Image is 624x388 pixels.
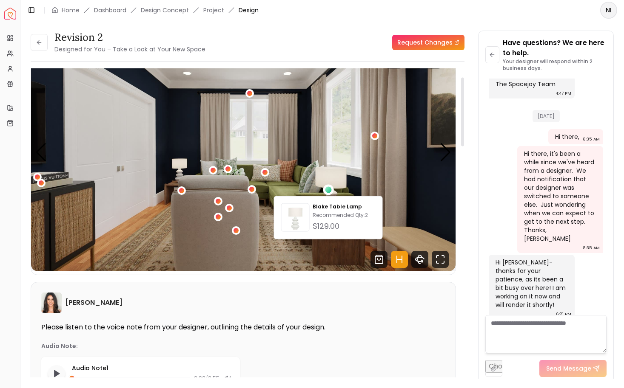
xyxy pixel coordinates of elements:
p: Recommended Qty: 2 [313,212,375,219]
svg: Fullscreen [432,251,449,268]
a: Dashboard [94,6,126,14]
span: Design [239,6,259,14]
p: Your designer will respond within 2 business days. [503,58,607,72]
img: Angela Amore [41,292,62,313]
img: Design Render 1 [31,33,456,271]
div: Previous slide [35,143,47,162]
img: Blake Table Lamp [282,205,309,233]
div: 6:21 PM [556,310,571,318]
div: Mute audio [223,373,233,383]
div: 8:35 AM [583,135,600,143]
svg: Hotspots Toggle [391,251,408,268]
div: Hi [PERSON_NAME]- thanks for your patience, as its been a bit busy over here! I am working on it ... [496,258,566,309]
li: Design Concept [141,6,189,14]
div: Next slide [440,143,451,162]
p: Have questions? We are here to help. [503,38,607,58]
p: Audio Note 1 [72,364,233,372]
button: NI [600,2,617,19]
div: 1 / 4 [31,33,456,271]
h6: [PERSON_NAME] [65,298,123,308]
p: Blake Table Lamp [313,203,375,210]
button: Play audio note [48,365,65,382]
span: 0:00 / 0:55 [194,375,219,382]
span: NI [601,3,616,18]
div: Carousel [31,33,456,271]
a: Spacejoy [4,8,16,20]
h3: Revision 2 [54,31,205,44]
a: Project [203,6,224,14]
nav: breadcrumb [51,6,259,14]
span: [DATE] [533,110,560,122]
div: 8:35 AM [583,244,600,252]
p: Please listen to the voice note from your designer, outlining the details of your design. [41,323,445,332]
svg: 360 View [411,251,428,268]
div: 4:47 PM [556,89,571,98]
img: Spacejoy Logo [4,8,16,20]
small: Designed for You – Take a Look at Your New Space [54,45,205,53]
a: Blake Table LampBlake Table LampRecommended Qty:2$129.00 [281,203,376,232]
a: Home [62,6,80,14]
p: Audio Note: [41,342,78,350]
div: $129.00 [313,220,375,232]
svg: Shop Products from this design [370,251,388,268]
div: Hi there, [555,132,579,141]
div: Hi there, it's been a while since we've heard from a designer. We had notification that our desig... [524,149,595,243]
a: Request Changes [392,35,464,50]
